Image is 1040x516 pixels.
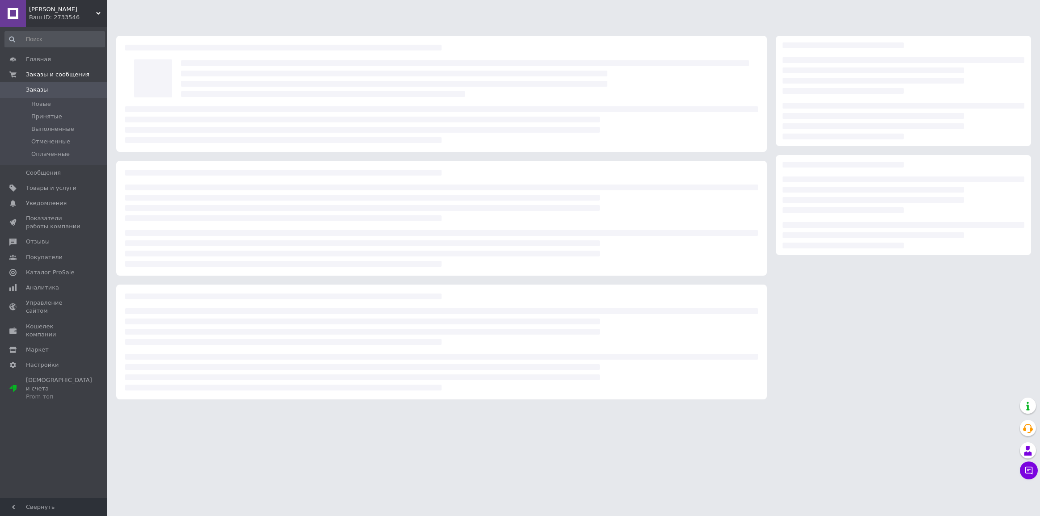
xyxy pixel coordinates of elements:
span: Маркет [26,346,49,354]
span: Аналитика [26,284,59,292]
span: Заказы и сообщения [26,71,89,79]
button: Чат с покупателем [1020,461,1038,479]
span: Покупатели [26,253,63,261]
div: Prom топ [26,393,92,401]
span: Отзывы [26,238,50,246]
span: Палитра Фей [29,5,96,13]
span: Отмененные [31,138,70,146]
input: Поиск [4,31,105,47]
span: Принятые [31,113,62,121]
span: Новые [31,100,51,108]
span: Заказы [26,86,48,94]
span: Главная [26,55,51,63]
span: Выполненные [31,125,74,133]
div: Ваш ID: 2733546 [29,13,107,21]
span: Кошелек компании [26,323,83,339]
span: Каталог ProSale [26,268,74,277]
span: [DEMOGRAPHIC_DATA] и счета [26,376,92,401]
span: Настройки [26,361,59,369]
span: Управление сайтом [26,299,83,315]
span: Уведомления [26,199,67,207]
span: Показатели работы компании [26,214,83,231]
span: Товары и услуги [26,184,76,192]
span: Сообщения [26,169,61,177]
span: Оплаченные [31,150,70,158]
